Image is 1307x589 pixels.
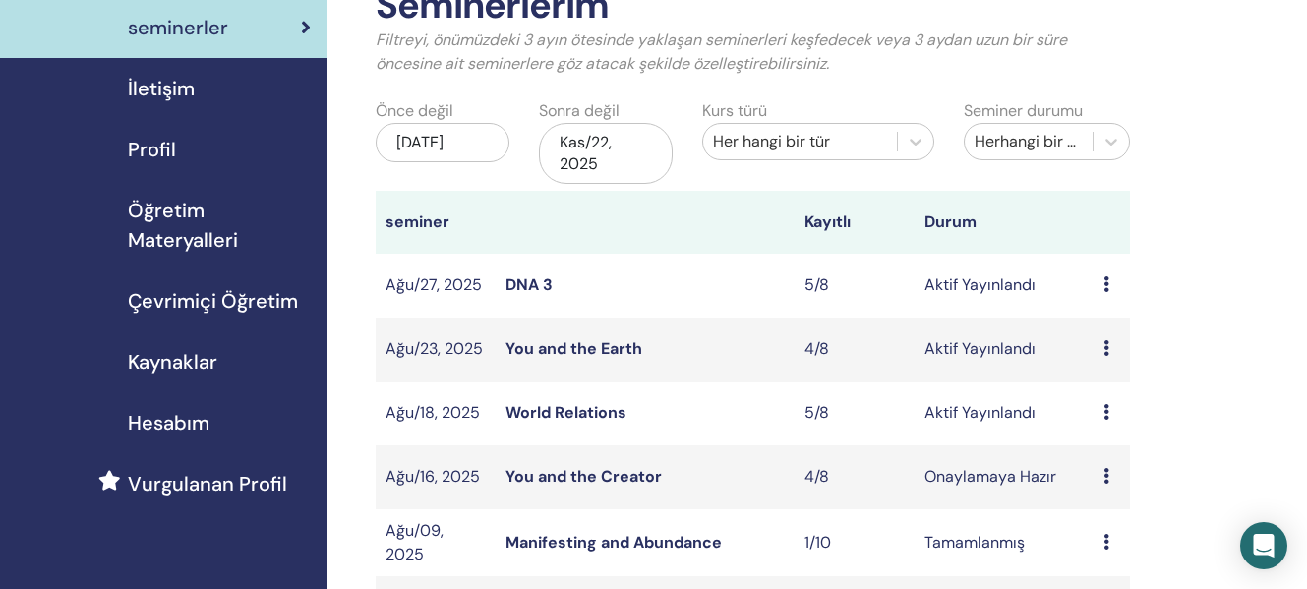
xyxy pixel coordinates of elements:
div: [DATE] [376,123,509,162]
td: 1/10 [795,509,915,576]
div: Kas/22, 2025 [539,123,673,184]
label: Kurs türü [702,99,767,123]
td: Aktif Yayınlandı [915,382,1095,445]
a: World Relations [505,402,626,423]
td: Ağu/18, 2025 [376,382,496,445]
a: You and the Creator [505,466,662,487]
td: Tamamlanmış [915,509,1095,576]
td: 5/8 [795,382,915,445]
td: Aktif Yayınlandı [915,254,1095,318]
td: Aktif Yayınlandı [915,318,1095,382]
a: DNA 3 [505,274,553,295]
a: You and the Earth [505,338,642,359]
div: Her hangi bir tür [713,130,887,153]
label: Önce değil [376,99,453,123]
td: Ağu/27, 2025 [376,254,496,318]
span: Profil [128,135,176,164]
td: Ağu/23, 2025 [376,318,496,382]
div: Open Intercom Messenger [1240,522,1287,569]
span: İletişim [128,74,195,103]
td: Ağu/09, 2025 [376,509,496,576]
p: Filtreyi, önümüzdeki 3 ayın ötesinde yaklaşan seminerleri keşfedecek veya 3 aydan uzun bir süre ö... [376,29,1130,76]
span: Hesabım [128,408,209,438]
th: seminer [376,191,496,254]
td: 4/8 [795,445,915,509]
td: 5/8 [795,254,915,318]
td: Onaylamaya Hazır [915,445,1095,509]
a: Manifesting and Abundance [505,532,722,553]
label: Seminer durumu [964,99,1083,123]
span: seminerler [128,13,228,42]
td: 4/8 [795,318,915,382]
label: Sonra değil [539,99,620,123]
span: Vurgulanan Profil [128,469,287,499]
th: Kayıtlı [795,191,915,254]
span: Kaynaklar [128,347,217,377]
div: Herhangi bir durum [975,130,1083,153]
span: Öğretim Materyalleri [128,196,311,255]
td: Ağu/16, 2025 [376,445,496,509]
th: Durum [915,191,1095,254]
span: Çevrimiçi Öğretim [128,286,298,316]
